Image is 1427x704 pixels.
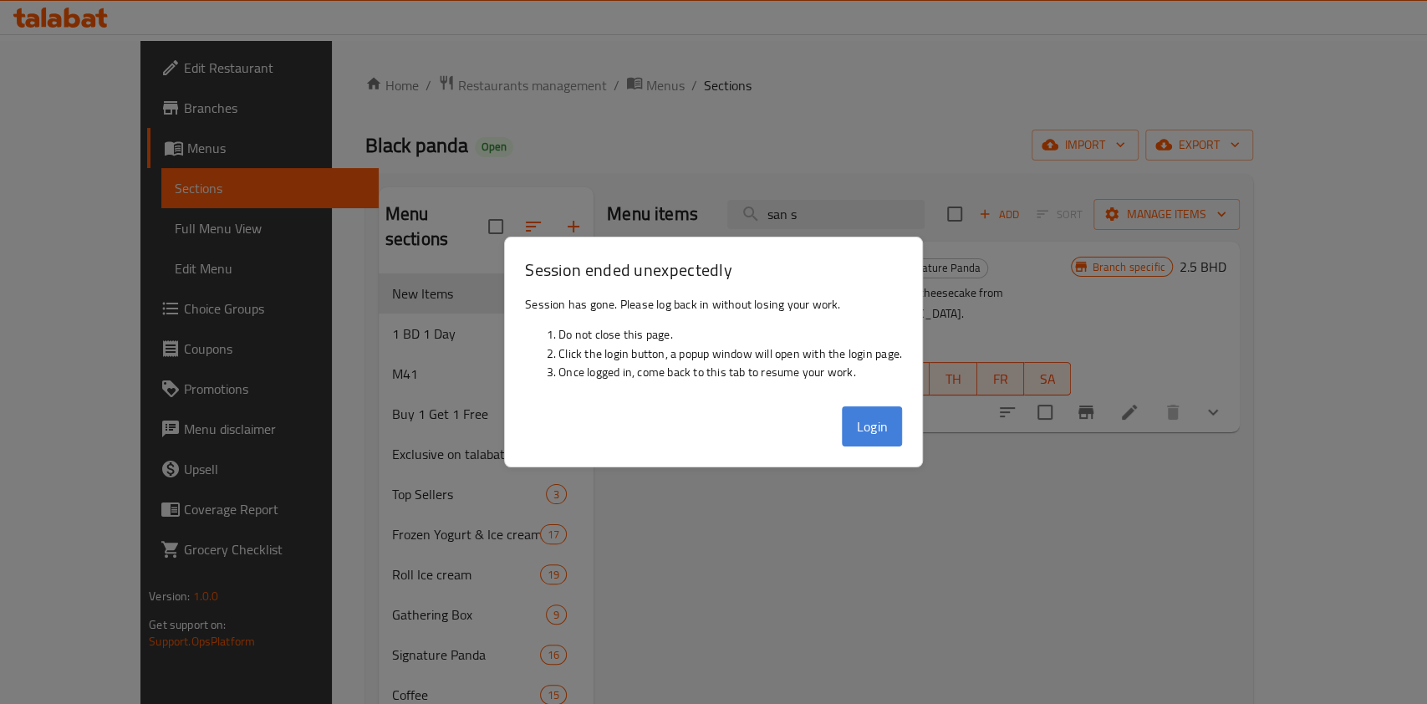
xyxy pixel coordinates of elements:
button: Login [842,406,902,446]
div: Session has gone. Please log back in without losing your work. [505,288,922,400]
h3: Session ended unexpectedly [525,258,902,282]
li: Click the login button, a popup window will open with the login page. [558,344,902,363]
li: Do not close this page. [558,325,902,344]
li: Once logged in, come back to this tab to resume your work. [558,363,902,381]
